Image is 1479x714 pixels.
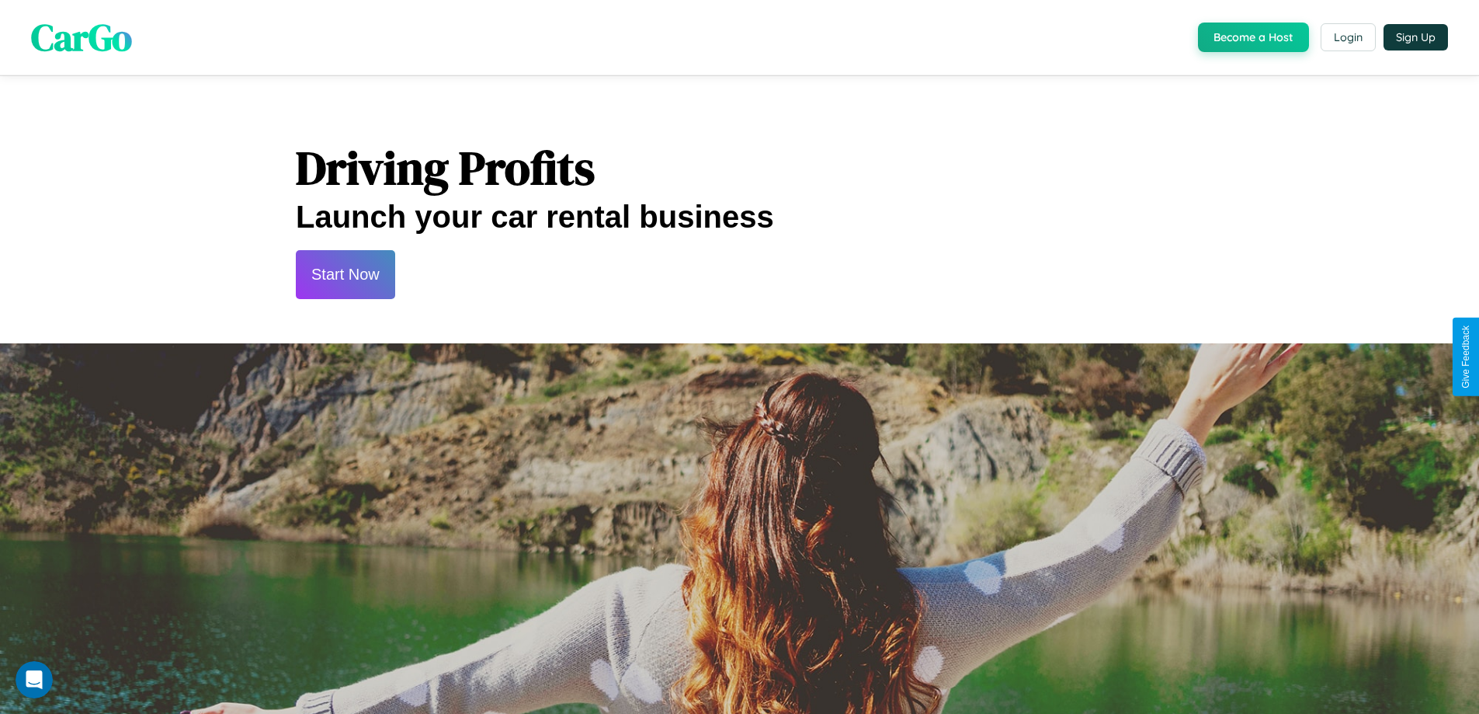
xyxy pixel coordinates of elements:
span: CarGo [31,12,132,63]
button: Become a Host [1198,23,1309,52]
h2: Launch your car rental business [296,200,1183,235]
div: Give Feedback [1460,326,1471,388]
button: Sign Up [1384,24,1448,51]
iframe: Intercom live chat [16,661,53,698]
button: Start Now [296,250,395,299]
h1: Driving Profits [296,136,1183,200]
button: Login [1321,23,1376,51]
